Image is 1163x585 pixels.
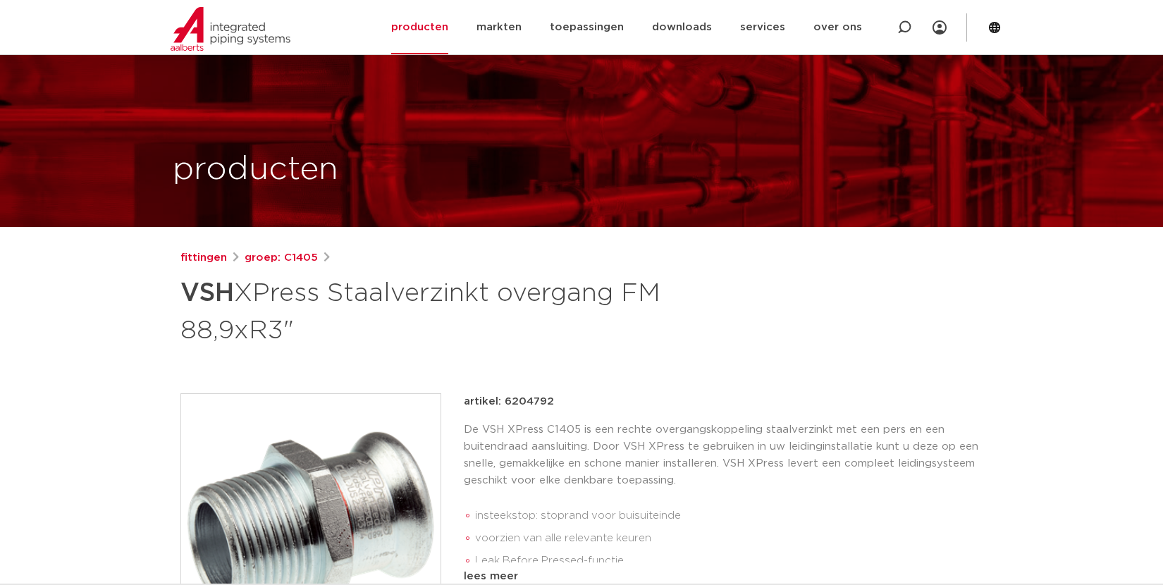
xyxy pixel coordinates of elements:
[464,568,983,585] div: lees meer
[173,147,338,192] h1: producten
[475,550,983,572] li: Leak Before Pressed-functie
[180,272,710,348] h1: XPress Staalverzinkt overgang FM 88,9xR3"
[464,393,554,410] p: artikel: 6204792
[475,527,983,550] li: voorzien van alle relevante keuren
[180,250,227,266] a: fittingen
[245,250,318,266] a: groep: C1405
[180,281,234,306] strong: VSH
[475,505,983,527] li: insteekstop: stoprand voor buisuiteinde
[464,421,983,489] p: De VSH XPress C1405 is een rechte overgangskoppeling staalverzinkt met een pers en een buitendraa...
